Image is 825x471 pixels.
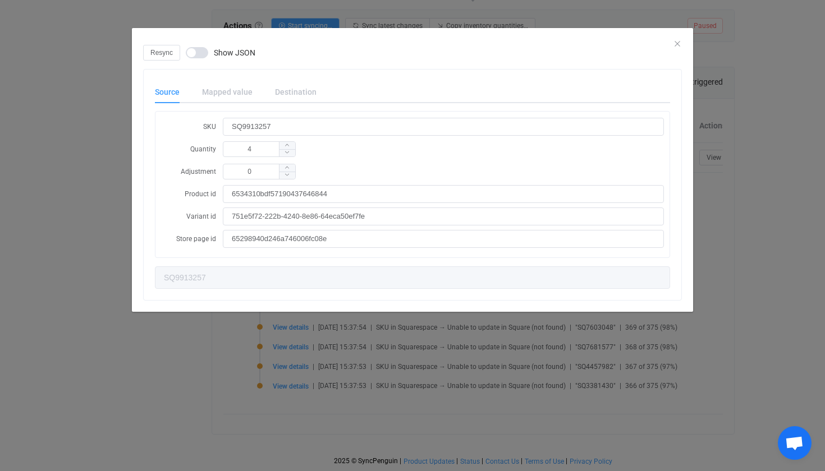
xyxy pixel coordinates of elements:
[190,145,216,153] span: Quantity
[203,123,216,131] span: SKU
[214,49,255,57] span: Show JSON
[778,426,812,460] a: Open chat
[185,190,216,198] span: Product id
[143,45,180,61] button: Resync
[132,28,693,312] div: dialog
[191,81,264,103] div: Mapped value
[155,81,191,103] div: Source
[186,213,216,220] span: Variant id
[150,49,173,57] span: Resync
[673,39,682,49] button: Close
[176,235,216,243] span: Store page id
[264,81,317,103] div: Destination
[181,168,216,176] span: Adjustment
